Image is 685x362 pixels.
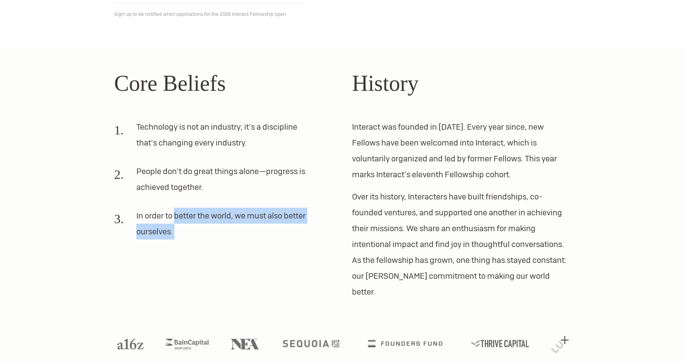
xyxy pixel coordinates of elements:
h2: Core Beliefs [114,67,333,100]
li: Technology is not an industry; it’s a discipline that’s changing every industry. [114,119,314,157]
img: NEA logo [231,339,259,349]
li: People don’t do great things alone—progress is achieved together. [114,163,314,201]
img: Lux Capital logo [551,336,568,353]
p: Over its history, Interacters have built friendships, co-founded ventures, and supported one anot... [352,189,571,300]
img: Bain Capital Ventures logo [165,339,209,349]
p: Interact was founded in [DATE]. Every year since, new Fellows have been welcomed into Interact, w... [352,119,571,182]
li: In order to better the world, we must also better ourselves. [114,208,314,246]
h2: History [352,67,571,100]
p: Sign-up to be notified when applications for the 2026 Interact Fellowship open. [114,10,571,19]
img: A16Z logo [117,339,144,349]
img: Thrive Capital logo [471,340,529,347]
img: Sequoia logo [282,340,339,347]
img: Founders Fund logo [368,340,442,347]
